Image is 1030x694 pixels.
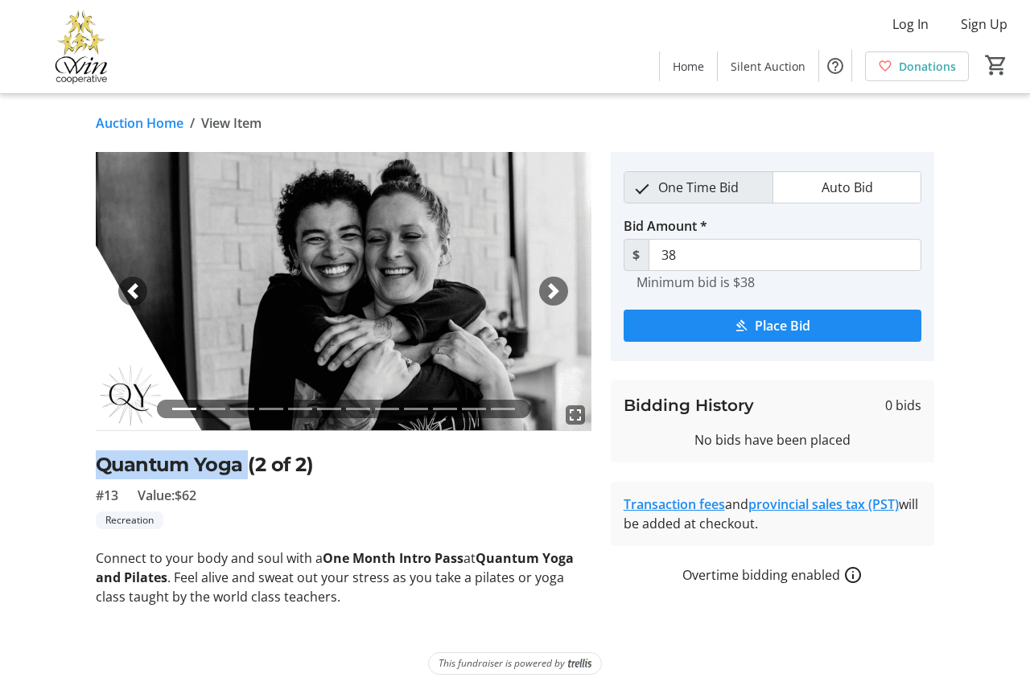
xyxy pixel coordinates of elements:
span: / [190,113,195,133]
h3: Bidding History [624,393,754,417]
span: Home [673,58,704,75]
span: Donations [899,58,956,75]
button: Cart [982,51,1011,80]
img: Trellis Logo [568,658,591,669]
span: $ [624,239,649,271]
span: Value: $62 [138,486,196,505]
a: Transaction fees [624,495,725,513]
button: Help [819,50,851,82]
div: and will be added at checkout. [624,495,922,533]
img: Image [96,152,591,431]
tr-label-badge: Recreation [96,511,163,529]
h2: Quantum Yoga (2 of 2) [96,450,591,479]
p: Connect to your body and soul with a at . Feel alive and sweat out your stress as you take a pila... [96,548,591,606]
mat-icon: fullscreen [566,405,585,425]
span: One Time Bid [649,172,748,203]
span: #13 [96,486,118,505]
a: Home [660,51,717,81]
button: Place Bid [624,310,922,342]
span: View Item [201,113,262,133]
span: Log In [892,14,929,34]
button: Sign Up [948,11,1020,37]
span: 0 bids [885,396,921,415]
span: Silent Auction [731,58,805,75]
a: How overtime bidding works for silent auctions [843,565,863,585]
div: Overtime bidding enabled [611,565,935,585]
tr-hint: Minimum bid is $38 [637,274,755,290]
a: provincial sales tax (PST) [748,495,899,513]
strong: One Month Intro Pass [323,549,463,567]
img: Victoria Women In Need Community Cooperative's Logo [10,6,153,87]
button: Log In [880,11,941,37]
a: Donations [865,51,969,81]
strong: Quantum Yoga and Pilates [96,549,574,586]
div: No bids have been placed [624,430,922,450]
a: Auction Home [96,113,183,133]
span: Auto Bid [812,172,883,203]
label: Bid Amount * [624,216,707,236]
a: Silent Auction [718,51,818,81]
span: Sign Up [961,14,1007,34]
span: This fundraiser is powered by [439,656,565,671]
span: Place Bid [755,316,810,335]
